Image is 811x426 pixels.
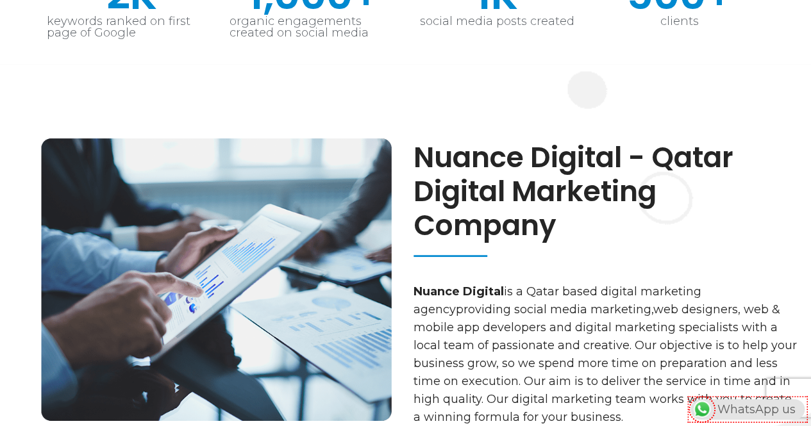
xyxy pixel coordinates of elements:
div: organic engagements created on social media [230,15,399,38]
h2: Nuance Digital - Qatar Digital Marketing Company [414,141,798,242]
div: social media posts created [412,15,582,27]
div: WhatsApp us [690,399,805,420]
strong: Nuance Digital [414,284,504,299]
span: providing social media marketing, [456,302,653,316]
p: is a Qatar based digital marketing agency web designers, web & mobile app developers and digital ... [414,283,798,426]
div: keywords ranked on first page of Google [47,15,217,38]
a: WhatsAppWhatsApp us [690,402,805,416]
div: clients [595,15,765,27]
img: WhatsApp [692,399,712,420]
